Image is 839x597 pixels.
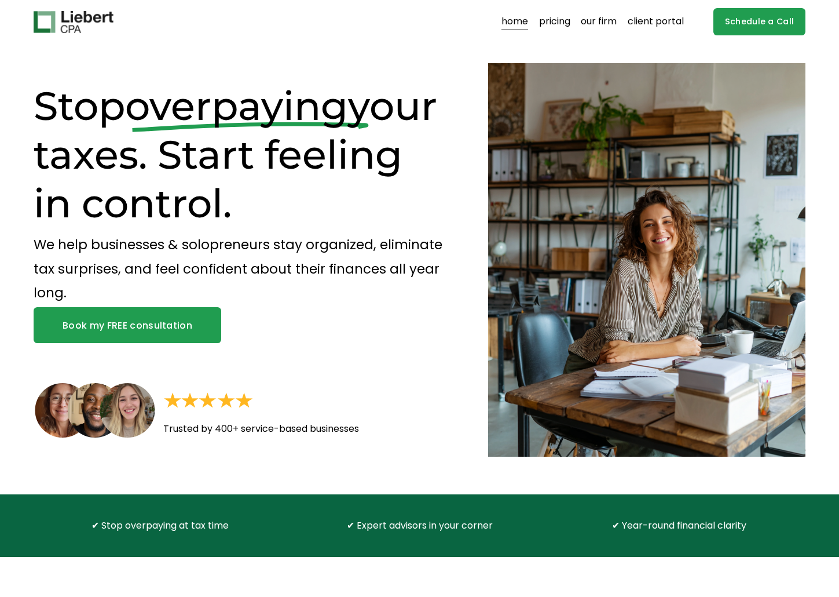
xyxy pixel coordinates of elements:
a: pricing [539,13,570,31]
a: Schedule a Call [713,8,805,35]
a: client portal [628,13,684,31]
a: home [501,13,528,31]
p: ✔ Stop overpaying at tax time [66,518,254,534]
a: Book my FREE consultation [34,307,221,343]
p: We help businesses & solopreneurs stay organized, eliminate tax surprises, and feel confident abo... [34,233,449,305]
p: Trusted by 400+ service-based businesses [163,421,416,438]
p: ✔ Expert advisors in your corner [325,518,514,534]
span: overpaying [125,82,348,130]
img: Liebert CPA [34,11,113,33]
a: our firm [581,13,617,31]
p: ✔ Year-round financial clarity [585,518,773,534]
h1: Stop your taxes. Start feeling in control. [34,82,449,228]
